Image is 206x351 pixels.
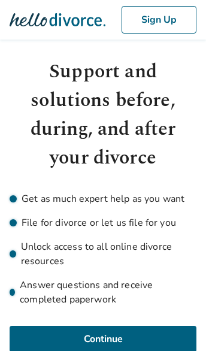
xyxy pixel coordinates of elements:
[10,216,196,230] li: File for divorce or let us file for you
[122,6,196,34] button: Sign Up
[10,278,196,307] li: Answer questions and receive completed paperwork
[10,240,196,268] li: Unlock access to all online divorce resources
[10,58,196,173] h1: Support and solutions before, during, and after your divorce
[10,192,196,206] li: Get as much expert help as you want
[10,8,105,32] img: Hello Divorce Logo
